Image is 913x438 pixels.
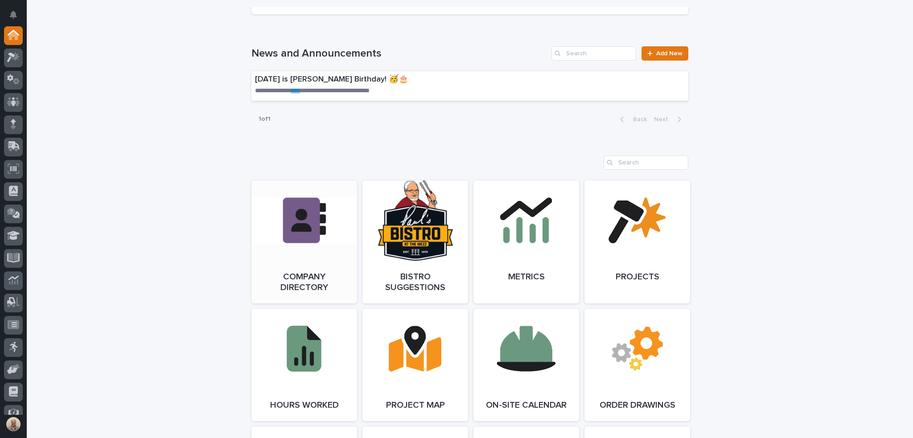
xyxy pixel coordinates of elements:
[613,115,650,123] button: Back
[11,11,23,25] div: Notifications
[551,46,636,61] input: Search
[650,115,688,123] button: Next
[362,309,468,421] a: Project Map
[251,108,278,130] p: 1 of 1
[584,180,690,303] a: Projects
[473,180,579,303] a: Metrics
[628,116,647,123] span: Back
[654,116,674,123] span: Next
[251,309,357,421] a: Hours Worked
[4,5,23,24] button: Notifications
[584,309,690,421] a: Order Drawings
[251,180,357,303] a: Company Directory
[604,156,688,170] input: Search
[473,309,579,421] a: On-Site Calendar
[251,47,548,60] h1: News and Announcements
[656,50,683,57] span: Add New
[4,415,23,434] button: users-avatar
[642,46,688,61] a: Add New
[255,75,554,85] p: [DATE] is [PERSON_NAME] Birthday! 🥳🎂
[362,180,468,303] a: Bistro Suggestions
